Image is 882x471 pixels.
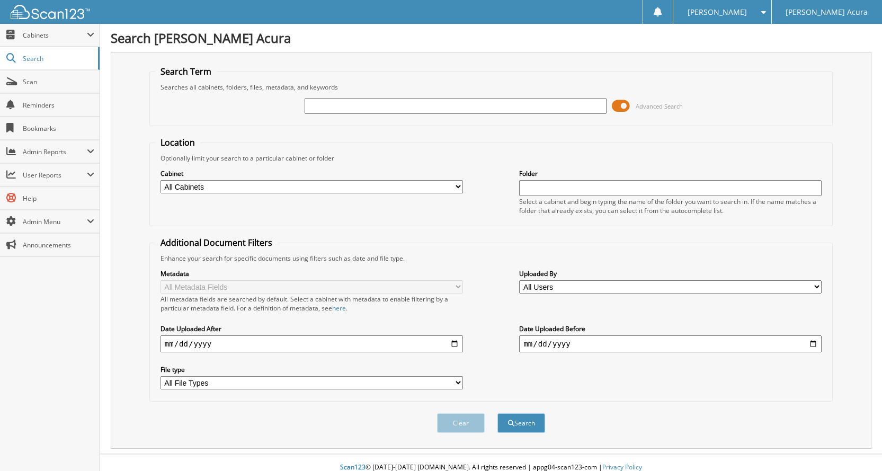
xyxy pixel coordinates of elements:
input: end [519,335,822,352]
span: Announcements [23,241,94,250]
legend: Additional Document Filters [155,237,278,248]
label: Uploaded By [519,269,822,278]
span: Advanced Search [636,102,683,110]
label: File type [161,365,463,374]
span: Admin Menu [23,217,87,226]
img: scan123-logo-white.svg [11,5,90,19]
a: here [332,304,346,313]
div: Enhance your search for specific documents using filters such as date and file type. [155,254,827,263]
span: Admin Reports [23,147,87,156]
div: Select a cabinet and begin typing the name of the folder you want to search in. If the name match... [519,197,822,215]
span: User Reports [23,171,87,180]
span: Scan [23,77,94,86]
label: Cabinet [161,169,463,178]
div: All metadata fields are searched by default. Select a cabinet with metadata to enable filtering b... [161,295,463,313]
span: Search [23,54,93,63]
div: Optionally limit your search to a particular cabinet or folder [155,154,827,163]
span: Help [23,194,94,203]
span: Cabinets [23,31,87,40]
legend: Location [155,137,200,148]
div: Searches all cabinets, folders, files, metadata, and keywords [155,83,827,92]
span: [PERSON_NAME] [688,9,747,15]
label: Folder [519,169,822,178]
legend: Search Term [155,66,217,77]
input: start [161,335,463,352]
h1: Search [PERSON_NAME] Acura [111,29,871,47]
span: Reminders [23,101,94,110]
label: Metadata [161,269,463,278]
button: Clear [437,413,485,433]
span: [PERSON_NAME] Acura [786,9,868,15]
button: Search [497,413,545,433]
label: Date Uploaded Before [519,324,822,333]
span: Bookmarks [23,124,94,133]
label: Date Uploaded After [161,324,463,333]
